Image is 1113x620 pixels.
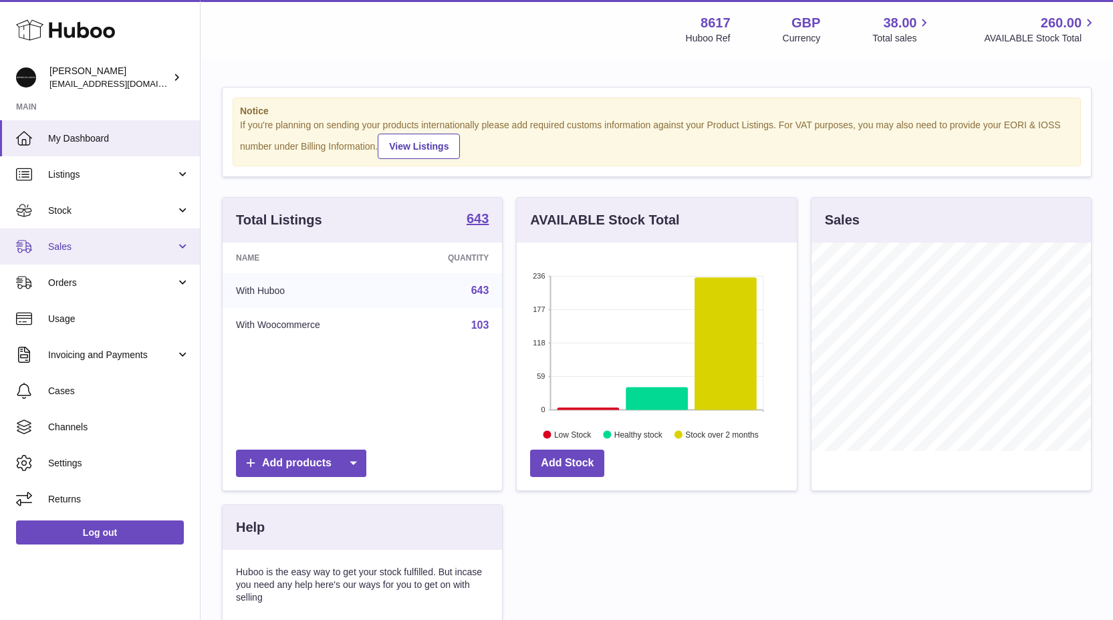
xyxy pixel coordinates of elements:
[530,450,604,477] a: Add Stock
[48,204,176,217] span: Stock
[48,277,176,289] span: Orders
[223,273,396,308] td: With Huboo
[48,421,190,434] span: Channels
[223,308,396,343] td: With Woocommerce
[791,14,820,32] strong: GBP
[471,319,489,331] a: 103
[984,14,1097,45] a: 260.00 AVAILABLE Stock Total
[236,211,322,229] h3: Total Listings
[614,430,663,439] text: Healthy stock
[378,134,460,159] a: View Listings
[984,32,1097,45] span: AVAILABLE Stock Total
[533,305,545,313] text: 177
[701,14,731,32] strong: 8617
[48,313,190,325] span: Usage
[16,67,36,88] img: hello@alfredco.com
[467,212,489,225] strong: 643
[49,78,197,89] span: [EMAIL_ADDRESS][DOMAIN_NAME]
[236,566,489,604] p: Huboo is the easy way to get your stock fulfilled. But incase you need any help here's our ways f...
[533,272,545,280] text: 236
[240,105,1074,118] strong: Notice
[541,406,545,414] text: 0
[872,14,932,45] a: 38.00 Total sales
[1041,14,1082,32] span: 260.00
[537,372,545,380] text: 59
[48,168,176,181] span: Listings
[16,520,184,545] a: Log out
[48,349,176,361] span: Invoicing and Payments
[48,457,190,470] span: Settings
[223,243,396,273] th: Name
[49,65,170,90] div: [PERSON_NAME]
[533,339,545,347] text: 118
[686,32,731,45] div: Huboo Ref
[236,450,366,477] a: Add products
[240,119,1074,159] div: If you're planning on sending your products internationally please add required customs informati...
[48,132,190,145] span: My Dashboard
[530,211,679,229] h3: AVAILABLE Stock Total
[48,385,190,398] span: Cases
[872,32,932,45] span: Total sales
[48,241,176,253] span: Sales
[471,285,489,296] a: 643
[825,211,860,229] h3: Sales
[783,32,821,45] div: Currency
[883,14,916,32] span: 38.00
[686,430,759,439] text: Stock over 2 months
[48,493,190,506] span: Returns
[396,243,503,273] th: Quantity
[236,518,265,536] h3: Help
[467,212,489,228] a: 643
[554,430,592,439] text: Low Stock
